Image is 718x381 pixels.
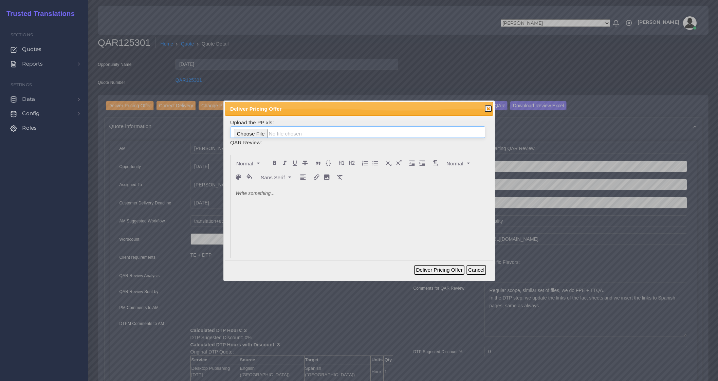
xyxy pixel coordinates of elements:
a: Roles [5,121,83,135]
h2: Trusted Translations [2,10,75,18]
span: Roles [22,124,37,132]
span: Quotes [22,46,41,53]
span: Sections [11,32,33,37]
td: Upload the PP xls: [230,118,485,138]
button: Deliver Pricing Offer [414,265,464,275]
span: Deliver Pricing Offer [230,105,462,113]
span: Data [22,95,35,103]
span: Settings [11,82,32,87]
button: Close [485,105,492,112]
td: QAR Review: [230,138,485,147]
a: Quotes [5,42,83,56]
span: Reports [22,60,43,68]
a: Reports [5,57,83,71]
span: Config [22,110,40,117]
a: Trusted Translations [2,8,75,19]
button: Cancel [466,265,486,275]
a: Config [5,106,83,121]
a: Data [5,92,83,106]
